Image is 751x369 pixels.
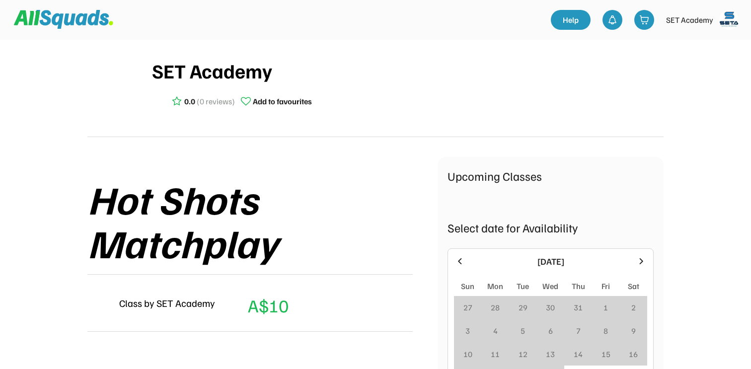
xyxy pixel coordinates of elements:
div: [DATE] [471,255,630,268]
div: (0 reviews) [197,95,235,107]
div: 8 [603,325,608,337]
div: 7 [576,325,581,337]
div: Class by SET Academy [119,295,215,310]
div: 29 [519,301,527,313]
div: 1 [603,301,608,313]
div: 12 [519,348,527,360]
div: 16 [629,348,638,360]
div: Add to favourites [253,95,312,107]
div: Select date for Availability [448,219,654,236]
div: 13 [546,348,555,360]
div: 27 [463,301,472,313]
div: 3 [465,325,470,337]
div: 11 [491,348,500,360]
div: SET Academy [666,14,713,26]
div: 0.0 [184,95,195,107]
div: Mon [487,280,503,292]
div: Hot Shots Matchplay [87,177,438,264]
div: 31 [574,301,583,313]
div: 10 [463,348,472,360]
div: 28 [491,301,500,313]
div: 9 [631,325,636,337]
div: A$10 [248,292,289,319]
div: Wed [542,280,558,292]
img: shopping-cart-01%20%281%29.svg [639,15,649,25]
div: 5 [521,325,525,337]
div: 15 [601,348,610,360]
div: 4 [493,325,498,337]
div: Tue [517,280,529,292]
img: yH5BAEAAAAALAAAAAABAAEAAAIBRAA7 [92,59,142,108]
img: https%3A%2F%2F94044dc9e5d3b3599ffa5e2d56a015ce.cdn.bubble.io%2Ff1754286075797x114515133516727150%... [719,10,739,30]
div: 14 [574,348,583,360]
div: 30 [546,301,555,313]
img: bell-03%20%281%29.svg [607,15,617,25]
div: 6 [548,325,553,337]
div: Upcoming Classes [448,167,654,185]
div: Fri [601,280,610,292]
div: 2 [631,301,636,313]
div: Thu [572,280,585,292]
div: Sat [628,280,639,292]
img: yH5BAEAAAAALAAAAAABAAEAAAIBRAA7 [87,291,111,315]
div: SET Academy [152,56,664,85]
div: Sun [461,280,474,292]
a: Help [551,10,591,30]
img: Squad%20Logo.svg [14,10,113,29]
